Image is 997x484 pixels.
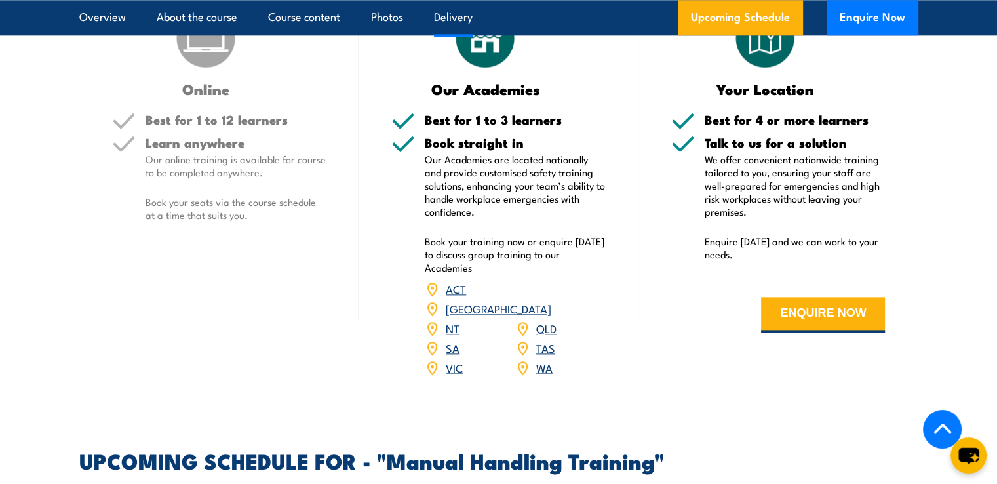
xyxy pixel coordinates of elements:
[146,153,326,179] p: Our online training is available for course to be completed anywhere.
[425,235,606,274] p: Book your training now or enquire [DATE] to discuss group training to our Academies
[950,437,987,474] button: chat-button
[79,451,918,470] h2: UPCOMING SCHEDULE FOR - "Manual Handling Training"
[146,113,326,126] h5: Best for 1 to 12 learners
[425,136,606,149] h5: Book straight in
[705,136,886,149] h5: Talk to us for a solution
[146,136,326,149] h5: Learn anywhere
[671,81,859,96] h3: Your Location
[446,340,459,355] a: SA
[391,81,579,96] h3: Our Academies
[705,113,886,126] h5: Best for 4 or more learners
[425,113,606,126] h5: Best for 1 to 3 learners
[536,340,555,355] a: TAS
[446,359,463,375] a: VIC
[425,153,606,218] p: Our Academies are located nationally and provide customised safety training solutions, enhancing ...
[446,320,459,336] a: NT
[146,195,326,222] p: Book your seats via the course schedule at a time that suits you.
[536,359,553,375] a: WA
[761,297,885,333] button: ENQUIRE NOW
[705,235,886,261] p: Enquire [DATE] and we can work to your needs.
[705,153,886,218] p: We offer convenient nationwide training tailored to you, ensuring your staff are well-prepared fo...
[446,300,551,316] a: [GEOGRAPHIC_DATA]
[536,320,557,336] a: QLD
[446,281,466,296] a: ACT
[112,81,300,96] h3: Online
